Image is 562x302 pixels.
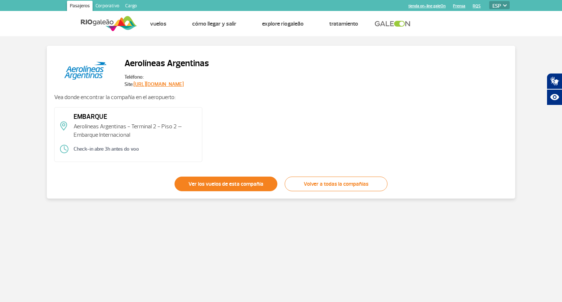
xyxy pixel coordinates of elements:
[192,20,236,27] a: Cómo llegar y salir
[74,146,139,153] span: Check-in abre 3h antes do voo
[547,89,562,105] button: Abrir recursos assistivos.
[134,81,184,87] a: [URL][DOMAIN_NAME]
[122,1,140,12] a: Cargo
[262,20,304,27] a: Explore RIOgaleão
[54,93,508,101] p: Vea donde encontrar la compañía en el aeropuerto:
[285,177,387,191] a: Volver a todas la compañías
[124,73,209,81] span: Teléfono:
[124,53,209,73] h2: Aerolíneas Argentinas
[74,112,196,122] span: EMBARQUE
[93,1,122,12] a: Corporativo
[67,1,93,12] a: Pasajeros
[124,81,209,88] span: Site:
[547,73,562,105] div: Plugin de acessibilidade da Hand Talk.
[54,53,117,88] img: Aerolíneas Argentinas
[150,20,166,27] a: Vuelos
[547,73,562,89] button: Abrir tradutor de língua de sinais.
[473,4,481,8] a: RQS
[408,4,446,8] a: tienda on-line galeOn
[453,4,465,8] a: Prensa
[175,177,277,191] a: Ver los vuelos de esta compañía
[329,20,358,27] a: Tratamiento
[74,122,196,139] p: Aerolíneas Argentinas - Terminal 2 - Piso 2 – Embarque Internacional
